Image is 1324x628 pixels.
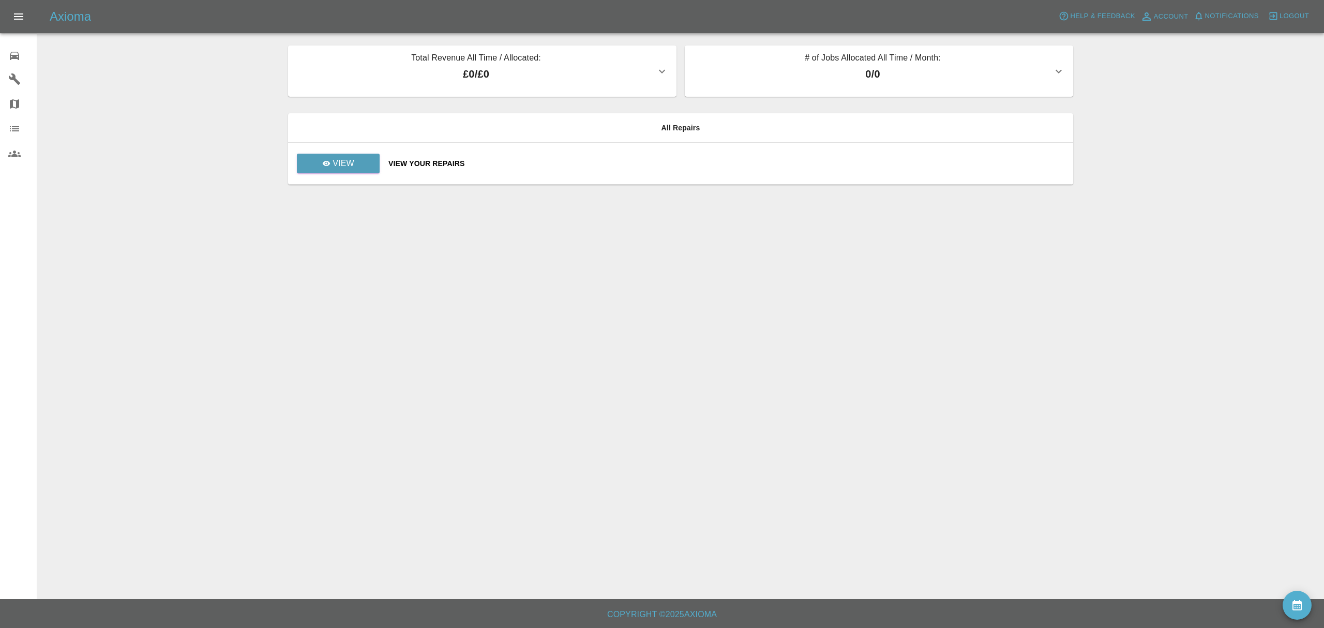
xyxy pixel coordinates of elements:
p: 0 / 0 [693,66,1052,82]
button: Help & Feedback [1056,8,1137,24]
p: View [333,157,354,170]
button: Notifications [1191,8,1261,24]
p: Total Revenue All Time / Allocated: [296,52,656,66]
a: Account [1138,8,1191,25]
p: £0 / £0 [296,66,656,82]
button: Total Revenue All Time / Allocated:£0/£0 [288,46,676,97]
p: # of Jobs Allocated All Time / Month: [693,52,1052,66]
span: Notifications [1205,10,1259,22]
button: # of Jobs Allocated All Time / Month:0/0 [685,46,1073,97]
button: Open drawer [6,4,31,29]
a: View [296,159,380,167]
h5: Axioma [50,8,91,25]
span: Logout [1280,10,1309,22]
span: Help & Feedback [1070,10,1135,22]
a: View [297,154,380,173]
h6: Copyright © 2025 Axioma [8,607,1316,622]
button: availability [1283,591,1312,620]
th: All Repairs [288,113,1073,143]
a: View Your Repairs [388,158,1065,169]
button: Logout [1266,8,1312,24]
span: Account [1154,11,1188,23]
